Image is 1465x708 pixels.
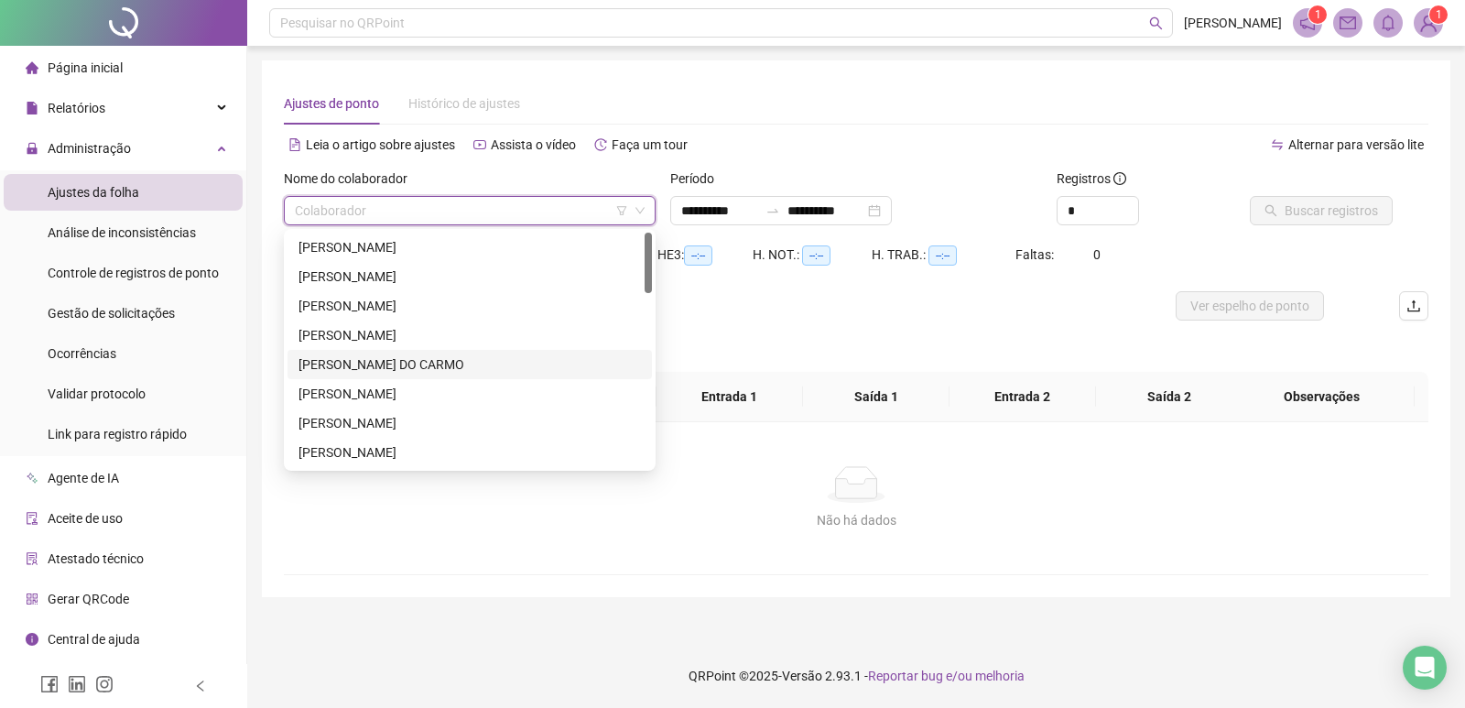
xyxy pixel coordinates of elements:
div: ANA MARIA MOREIRA DA FONSECA [288,321,652,350]
div: [PERSON_NAME] [298,384,641,404]
div: [PERSON_NAME] [298,267,641,287]
span: Central de ajuda [48,632,140,647]
span: Gestão de solicitações [48,306,175,321]
span: --:-- [684,245,712,266]
span: --:-- [802,245,830,266]
span: 1 [1315,8,1321,21]
span: Ajustes de ponto [284,96,379,111]
span: file [26,102,38,114]
span: [PERSON_NAME] [1184,13,1282,33]
span: Controle de registros de ponto [48,266,219,280]
span: swap [1271,138,1284,151]
span: Relatórios [48,101,105,115]
span: qrcode [26,593,38,605]
span: to [765,203,780,218]
span: Gerar QRCode [48,592,129,606]
span: Observações [1243,387,1400,407]
span: youtube [473,138,486,151]
div: H. TRAB.: [872,245,1015,266]
button: Buscar registros [1250,196,1393,225]
div: HE 3: [657,245,753,266]
label: Nome do colaborador [284,169,419,189]
th: Entrada 1 [657,372,803,422]
div: CRISMAIK DA SILVA LOPES [288,438,652,467]
div: Open Intercom Messenger [1403,646,1447,690]
span: Administração [48,141,131,156]
span: history [594,138,607,151]
span: instagram [95,675,114,693]
span: Validar protocolo [48,387,146,401]
div: ALESSANDRA LOPES MACIEL [288,291,652,321]
div: [PERSON_NAME] [298,296,641,316]
span: filter [616,205,627,216]
div: [PERSON_NAME] DO CARMO [298,354,641,375]
div: ADISON CORDEIRO DA SILVA [288,233,652,262]
span: Ocorrências [48,346,116,361]
span: 0 [1093,247,1101,262]
div: [PERSON_NAME] [298,237,641,257]
span: Atestado técnico [48,551,144,566]
span: info-circle [26,633,38,646]
span: Link para registro rápido [48,427,187,441]
span: swap-right [765,203,780,218]
sup: 1 [1308,5,1327,24]
span: linkedin [68,675,86,693]
span: audit [26,512,38,525]
span: Análise de inconsistências [48,225,196,240]
span: down [635,205,646,216]
footer: QRPoint © 2025 - 2.93.1 - [247,644,1465,708]
span: Registros [1057,169,1126,189]
span: Ajustes da folha [48,185,139,200]
span: bell [1380,15,1396,31]
span: mail [1340,15,1356,31]
label: Período [670,169,726,189]
span: Reportar bug e/ou melhoria [868,669,1025,683]
div: CLEDSON PEREIRA ALVES [288,408,652,438]
button: Ver espelho de ponto [1176,291,1324,321]
div: H. NOT.: [753,245,872,266]
span: Assista o vídeo [491,137,576,152]
th: Saída 1 [803,372,950,422]
span: left [194,680,207,692]
span: Faça um tour [612,137,688,152]
span: search [1149,16,1163,30]
th: Saída 2 [1096,372,1243,422]
span: Aceite de uso [48,511,123,526]
span: info-circle [1113,172,1126,185]
span: notification [1299,15,1316,31]
span: upload [1406,299,1421,313]
div: [PERSON_NAME] [298,413,641,433]
span: Versão [782,669,822,683]
span: solution [26,552,38,565]
span: Página inicial [48,60,123,75]
div: [PERSON_NAME] [298,325,641,345]
span: file-text [288,138,301,151]
span: Agente de IA [48,471,119,485]
sup: Atualize o seu contato no menu Meus Dados [1429,5,1448,24]
div: ADRIANA BARBOSA LOPES [288,262,652,291]
img: 76871 [1415,9,1442,37]
span: home [26,61,38,74]
span: lock [26,142,38,155]
span: Faltas: [1015,247,1057,262]
span: --:-- [928,245,957,266]
div: CARLOS HENRIQUE PEREIRA DE BRITO SIMOES [288,379,652,408]
th: Observações [1229,372,1415,422]
div: Não há dados [306,510,1406,530]
th: Entrada 2 [950,372,1096,422]
span: facebook [40,675,59,693]
div: CAINA CRISTINA SAMPAIO DO CARMO [288,350,652,379]
span: Histórico de ajustes [408,96,520,111]
span: Leia o artigo sobre ajustes [306,137,455,152]
span: 1 [1436,8,1442,21]
span: Alternar para versão lite [1288,137,1424,152]
div: [PERSON_NAME] [298,442,641,463]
